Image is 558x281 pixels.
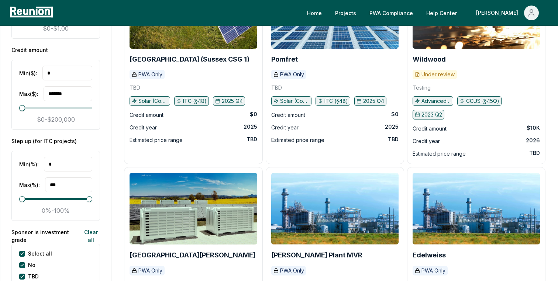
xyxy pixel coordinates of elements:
[271,173,399,244] img: Keyes Plant MVR
[250,111,257,118] div: $0
[529,149,540,157] div: TBD
[280,267,304,274] p: PWA Only
[527,124,540,132] div: $10K
[470,6,545,20] button: [PERSON_NAME]
[329,6,362,20] a: Projects
[130,251,255,259] b: [GEOGRAPHIC_DATA][PERSON_NAME]
[130,173,257,244] img: North Jonson Energy Center
[413,149,466,158] div: Estimated price range
[271,251,362,259] b: [PERSON_NAME] Plant MVR
[413,251,446,259] b: Edelweiss
[19,105,25,111] span: Maximum
[19,196,25,202] span: Minimum
[526,137,540,144] div: 2026
[280,71,304,78] p: PWA Only
[244,123,257,131] div: 2025
[271,123,299,132] div: Credit year
[183,97,207,105] p: ITC (§48)
[11,137,77,145] h5: Step up (for ITC projects)
[130,96,170,106] button: Solar (Community), Solar (C&I)
[421,97,451,105] p: Advanced manufacturing
[130,123,157,132] div: Credit year
[43,24,69,33] p: $0 - $1.00
[213,96,245,106] button: 2025 Q4
[413,137,440,146] div: Credit year
[385,123,399,131] div: 2025
[421,267,445,274] p: PWA Only
[42,206,70,215] p: 0% - 100%
[271,96,312,106] button: Solar (Community), Solar (C&I)
[421,111,442,118] p: 2023 Q2
[19,181,40,189] label: Max (%) :
[247,136,257,143] div: TBD
[354,96,386,106] button: 2025 Q4
[138,97,168,105] p: Solar (Community), Solar (C&I)
[271,84,282,91] p: TBD
[271,251,362,259] a: [PERSON_NAME] Plant MVR
[222,97,243,105] p: 2025 Q4
[363,97,384,105] p: 2025 Q4
[86,196,92,202] span: Maximum
[130,55,249,63] b: [GEOGRAPHIC_DATA] (Sussex CSG 1)
[130,251,255,259] a: [GEOGRAPHIC_DATA][PERSON_NAME]
[280,97,310,105] p: Solar (Community), Solar (C&I)
[271,55,298,63] b: Pomfret
[130,111,163,119] div: Credit amount
[301,6,551,20] nav: Main
[364,6,419,20] a: PWA Compliance
[413,55,446,63] b: Wildwood
[138,71,162,78] p: PWA Only
[28,250,52,257] label: Select all
[413,96,453,106] button: Advanced manufacturing
[413,173,540,244] img: Edelweiss
[476,6,521,20] div: [PERSON_NAME]
[413,84,431,91] p: Testing
[301,6,328,20] a: Home
[413,110,444,119] button: 2023 Q2
[11,228,76,244] label: Sponsor is investment grade
[413,124,447,133] div: Credit amount
[413,251,446,259] a: Edelweiss
[138,267,162,274] p: PWA Only
[420,6,463,20] a: Help Center
[130,84,140,91] p: TBD
[19,160,39,168] label: Min (%) :
[11,46,48,54] h5: Credit amount
[413,56,446,63] a: Wildwood
[37,115,75,124] p: $0 - $200,000
[130,56,249,63] a: [GEOGRAPHIC_DATA] (Sussex CSG 1)
[388,136,399,143] div: TBD
[421,71,455,78] p: Under review
[271,111,305,119] div: Credit amount
[28,261,35,269] label: No
[271,56,298,63] a: Pomfret
[19,69,37,77] label: Min ($) :
[130,136,183,145] div: Estimated price range
[466,97,499,105] p: CCUS (§45Q)
[324,97,348,105] p: ITC (§48)
[271,136,324,145] div: Estimated price range
[28,273,39,280] label: TBD
[76,229,100,243] button: Clear all
[391,111,399,118] div: $0
[19,90,38,98] label: Max ($) :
